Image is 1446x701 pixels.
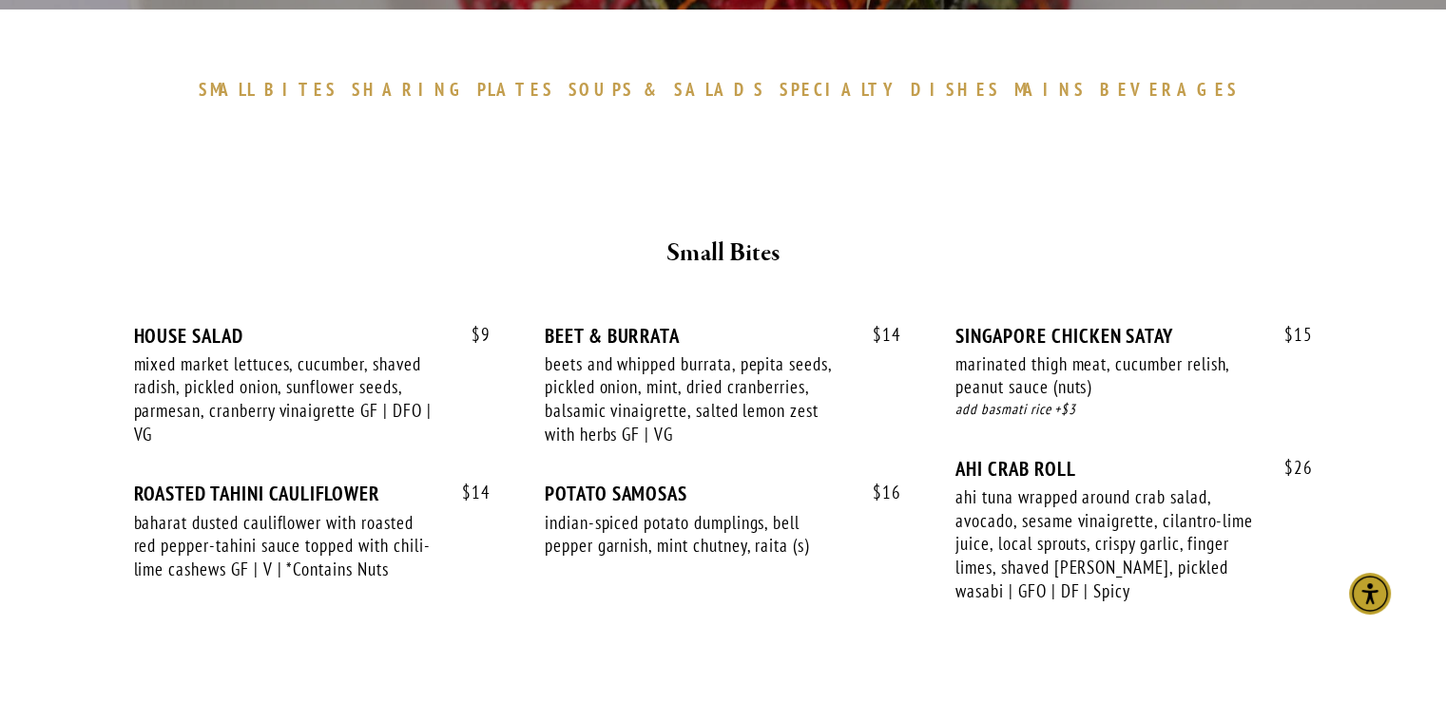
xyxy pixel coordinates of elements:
[910,78,1000,101] span: DISHES
[644,78,665,101] span: &
[955,457,1312,481] div: AHI CRAB ROLL
[134,511,436,581] div: baharat dusted cauliflower with roasted red pepper-tahini sauce topped with chili-lime cashews GF...
[1265,457,1313,479] span: 26
[443,482,491,503] span: 14
[1100,78,1239,101] span: BEVERAGES
[955,399,1312,421] div: add basmati rice +$3
[666,237,780,270] strong: Small Bites
[134,352,436,446] div: mixed market lettuces, cucumber, shaved radish, pickled onion, sunflower seeds, parmesan, cranber...
[955,485,1258,603] div: ahi tuna wrapped around crab salad, avocado, sesame vinaigrette, cilantro-lime juice, local sprou...
[955,324,1312,348] div: SINGAPORE CHICKEN SATAY
[545,324,901,348] div: BEET & BURRATA
[955,352,1258,399] div: marinated thigh meat, cucumber relish, peanut sauce (nuts)
[352,78,563,101] a: SHARINGPLATES
[854,482,901,503] span: 16
[134,324,491,348] div: HOUSE SALAD
[674,78,765,101] span: SALADS
[854,324,901,346] span: 14
[264,78,337,101] span: BITES
[1284,323,1294,346] span: $
[1014,78,1095,101] a: MAINS
[472,323,481,346] span: $
[1349,573,1391,615] div: Accessibility Menu
[545,511,847,558] div: indian-spiced potato dumplings, bell pepper garnish, mint chutney, raita (s)
[453,324,491,346] span: 9
[873,481,882,503] span: $
[477,78,554,101] span: PLATES
[352,78,468,101] span: SHARING
[134,482,491,505] div: ROASTED TAHINI CAULIFLOWER
[1284,456,1294,479] span: $
[1265,324,1313,346] span: 15
[199,78,256,101] span: SMALL
[780,78,901,101] span: SPECIALTY
[873,323,882,346] span: $
[462,481,472,503] span: $
[1100,78,1248,101] a: BEVERAGES
[545,352,847,446] div: beets and whipped burrata, pepita seeds, pickled onion, mint, dried cranberries, balsamic vinaigr...
[780,78,1010,101] a: SPECIALTYDISHES
[545,482,901,505] div: POTATO SAMOSAS
[568,78,774,101] a: SOUPS&SALADS
[1014,78,1086,101] span: MAINS
[568,78,634,101] span: SOUPS
[199,78,348,101] a: SMALLBITES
